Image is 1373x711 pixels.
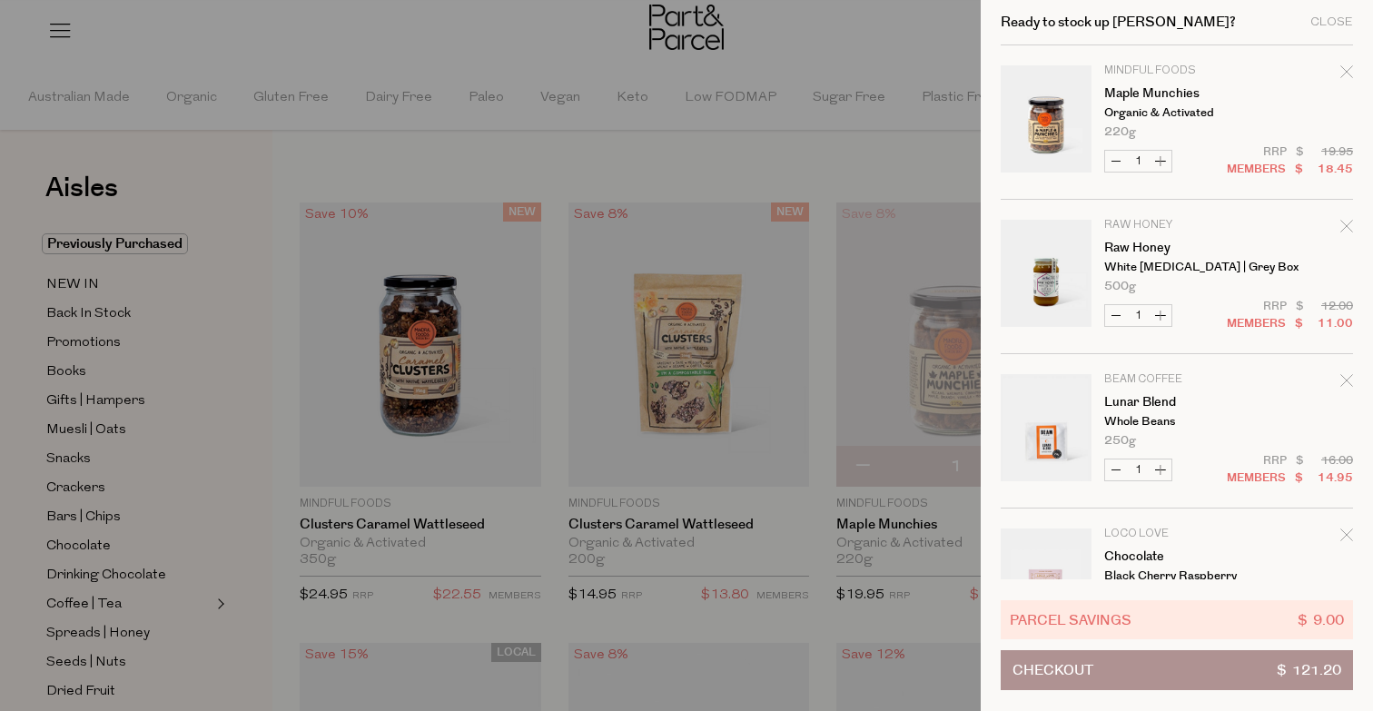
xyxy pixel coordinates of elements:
div: Close [1310,16,1353,28]
span: $ 9.00 [1298,609,1344,630]
input: QTY Maple Munchies [1127,151,1150,172]
span: 220g [1104,126,1136,138]
p: Loco Love [1104,528,1245,539]
p: Mindful Foods [1104,65,1245,76]
p: White [MEDICAL_DATA] | Grey Box [1104,262,1245,273]
a: Maple Munchies [1104,87,1245,100]
input: QTY Lunar Blend [1127,459,1150,480]
p: Raw Honey [1104,220,1245,231]
span: 250g [1104,435,1136,447]
div: Remove Maple Munchies [1340,63,1353,87]
h2: Ready to stock up [PERSON_NAME]? [1001,15,1236,29]
p: Black Cherry Raspberry [1104,570,1245,582]
p: Beam Coffee [1104,374,1245,385]
p: Whole Beans [1104,416,1245,428]
div: Remove Chocolate [1340,526,1353,550]
span: 500g [1104,281,1136,292]
span: Parcel Savings [1010,609,1131,630]
div: Remove Raw Honey [1340,217,1353,242]
span: $ 121.20 [1277,651,1341,689]
div: Remove Lunar Blend [1340,371,1353,396]
p: Organic & Activated [1104,107,1245,119]
input: QTY Raw Honey [1127,305,1150,326]
a: Raw Honey [1104,242,1245,254]
button: Checkout$ 121.20 [1001,650,1353,690]
a: Lunar Blend [1104,396,1245,409]
span: Checkout [1012,651,1093,689]
a: Chocolate [1104,550,1245,563]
